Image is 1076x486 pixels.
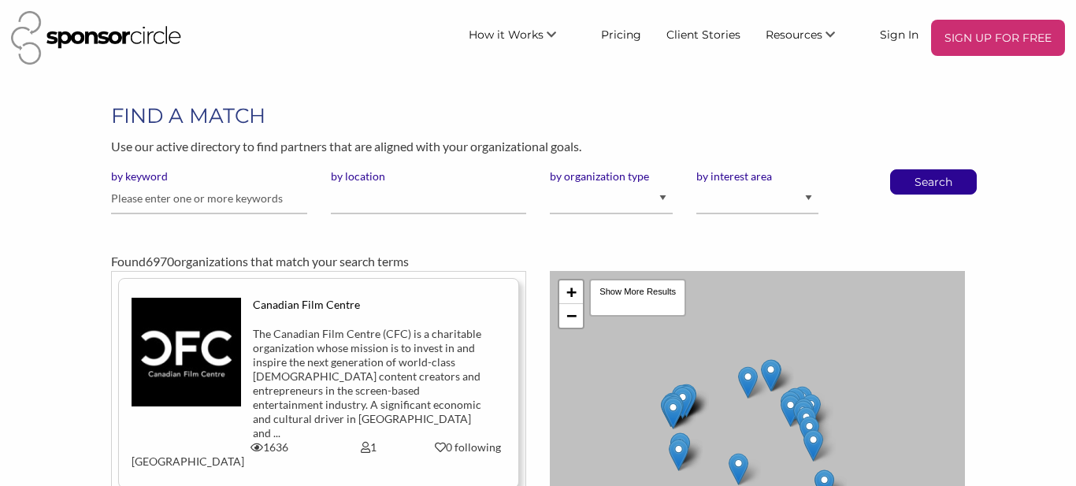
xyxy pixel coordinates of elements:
[559,304,583,328] a: Zoom out
[550,169,673,184] label: by organization type
[588,20,654,48] a: Pricing
[132,298,240,406] img: tys7ftntgowgismeyatu
[753,20,867,56] li: Resources
[456,20,588,56] li: How it Works
[867,20,931,48] a: Sign In
[111,169,306,184] label: by keyword
[331,169,526,184] label: by location
[907,170,959,194] button: Search
[559,280,583,304] a: Zoom in
[766,28,822,42] span: Resources
[111,136,964,157] p: Use our active directory to find partners that are aligned with your organizational goals.
[111,184,306,214] input: Please enter one or more keywords
[120,440,219,469] div: [GEOGRAPHIC_DATA]
[937,26,1059,50] p: SIGN UP FOR FREE
[469,28,544,42] span: How it Works
[253,298,484,312] div: Canadian Film Centre
[696,169,819,184] label: by interest area
[111,252,964,271] div: Found organizations that match your search terms
[11,11,181,65] img: Sponsor Circle Logo
[319,440,418,454] div: 1
[430,440,506,454] div: 0 following
[132,298,506,469] a: Canadian Film Centre The Canadian Film Centre (CFC) is a charitable organization whose mission is...
[146,254,174,269] span: 6970
[589,279,686,317] div: Show More Results
[111,102,964,130] h1: FIND A MATCH
[219,440,318,454] div: 1636
[654,20,753,48] a: Client Stories
[253,327,484,440] div: The Canadian Film Centre (CFC) is a charitable organization whose mission is to invest in and ins...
